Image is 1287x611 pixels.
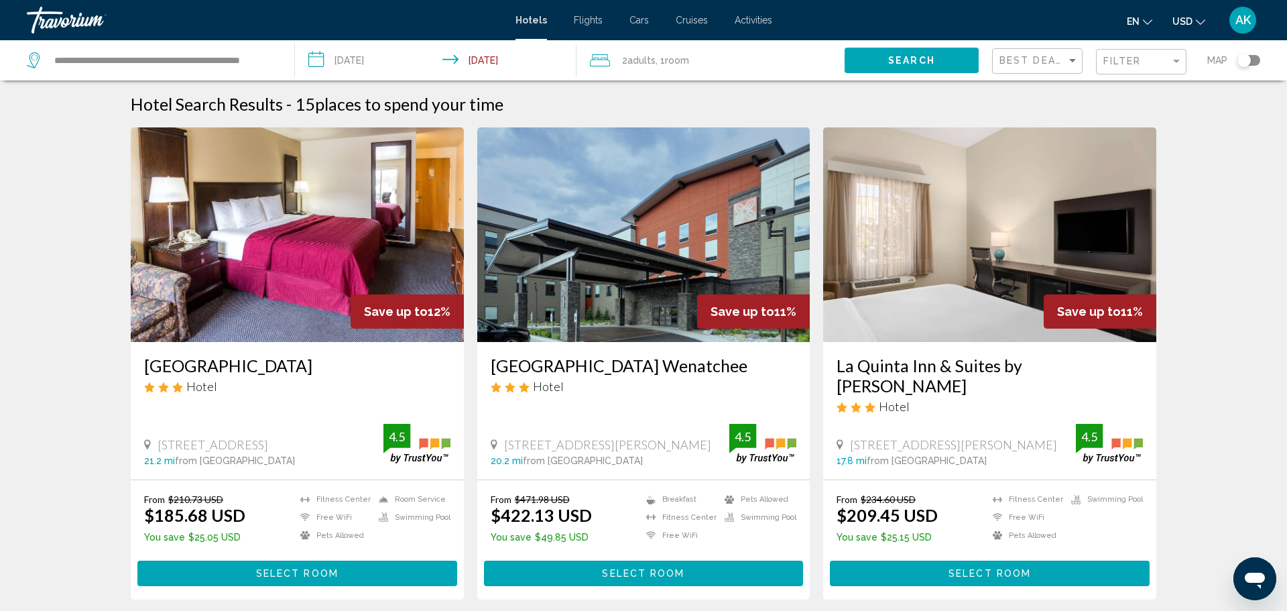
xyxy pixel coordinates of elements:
[523,455,643,466] span: from [GEOGRAPHIC_DATA]
[351,294,464,329] div: 12%
[144,532,185,543] span: You save
[837,494,857,505] span: From
[888,56,935,66] span: Search
[131,127,464,342] img: Hotel image
[175,455,295,466] span: from [GEOGRAPHIC_DATA]
[986,530,1064,541] li: Pets Allowed
[837,532,877,543] span: You save
[294,512,372,523] li: Free WiFi
[1096,48,1186,76] button: Filter
[158,437,268,452] span: [STREET_ADDRESS]
[735,15,772,25] a: Activities
[1076,429,1103,445] div: 4.5
[372,512,450,523] li: Swimming Pool
[1044,294,1156,329] div: 11%
[837,532,938,543] p: $25.15 USD
[676,15,708,25] a: Cruises
[144,455,175,466] span: 21.2 mi
[639,494,718,505] li: Breakfast
[999,55,1070,66] span: Best Deals
[168,494,223,505] del: $210.73 USD
[879,399,910,414] span: Hotel
[294,530,372,541] li: Pets Allowed
[729,429,756,445] div: 4.5
[1064,494,1143,505] li: Swimming Pool
[823,127,1156,342] img: Hotel image
[504,437,711,452] span: [STREET_ADDRESS][PERSON_NAME]
[477,127,810,342] img: Hotel image
[491,379,797,394] div: 3 star Hotel
[144,355,450,376] a: [GEOGRAPHIC_DATA]
[137,561,457,586] button: Select Room
[629,15,649,25] a: Cars
[656,51,689,70] span: , 1
[294,494,372,505] li: Fitness Center
[484,564,804,579] a: Select Room
[186,379,217,394] span: Hotel
[383,429,410,445] div: 4.5
[144,505,245,525] ins: $185.68 USD
[1207,51,1227,70] span: Map
[491,494,511,505] span: From
[1172,11,1205,31] button: Change currency
[837,505,938,525] ins: $209.45 USD
[491,532,592,543] p: $49.85 USD
[27,7,502,34] a: Travorium
[1233,557,1276,600] iframe: Button to launch messaging window
[295,94,503,114] h2: 15
[729,424,796,463] img: trustyou-badge.svg
[622,51,656,70] span: 2
[515,494,570,505] del: $471.98 USD
[1172,16,1192,27] span: USD
[837,355,1143,396] a: La Quinta Inn & Suites by [PERSON_NAME]
[574,15,603,25] a: Flights
[491,455,523,466] span: 20.2 mi
[830,564,1150,579] a: Select Room
[491,532,532,543] span: You save
[295,40,576,80] button: Check-in date: Mar 5, 2026 Check-out date: Mar 7, 2026
[256,569,339,579] span: Select Room
[861,494,916,505] del: $234.60 USD
[1227,54,1260,66] button: Toggle map
[315,94,503,114] span: places to spend your time
[1076,424,1143,463] img: trustyou-badge.svg
[830,561,1150,586] button: Select Room
[837,399,1143,414] div: 3 star Hotel
[137,564,457,579] a: Select Room
[639,530,718,541] li: Free WiFi
[515,15,547,25] a: Hotels
[718,494,796,505] li: Pets Allowed
[697,294,810,329] div: 11%
[602,569,684,579] span: Select Room
[491,505,592,525] ins: $422.13 USD
[845,48,979,72] button: Search
[867,455,987,466] span: from [GEOGRAPHIC_DATA]
[627,55,656,66] span: Adults
[383,424,450,463] img: trustyou-badge.svg
[491,355,797,376] a: [GEOGRAPHIC_DATA] Wenatchee
[576,40,845,80] button: Travelers: 2 adults, 0 children
[718,512,796,523] li: Swimming Pool
[144,379,450,394] div: 3 star Hotel
[711,304,774,319] span: Save up to
[144,494,165,505] span: From
[286,94,292,114] span: -
[850,437,1057,452] span: [STREET_ADDRESS][PERSON_NAME]
[1127,16,1140,27] span: en
[131,94,283,114] h1: Hotel Search Results
[533,379,564,394] span: Hotel
[986,494,1064,505] li: Fitness Center
[986,512,1064,523] li: Free WiFi
[837,455,867,466] span: 17.8 mi
[364,304,428,319] span: Save up to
